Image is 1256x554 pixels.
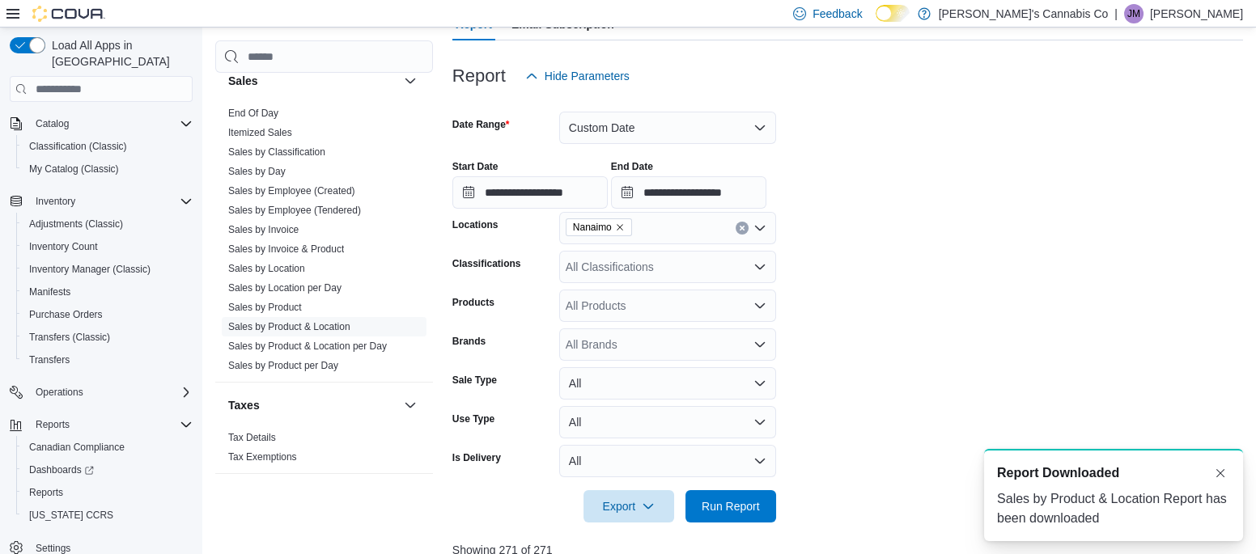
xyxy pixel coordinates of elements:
[753,260,766,273] button: Open list of options
[1211,463,1230,483] button: Dismiss toast
[23,305,109,324] a: Purchase Orders
[228,205,361,216] a: Sales by Employee (Tendered)
[23,159,125,179] a: My Catalog (Classic)
[559,367,776,400] button: All
[228,321,350,332] a: Sales by Product & Location
[3,112,199,135] button: Catalog
[452,374,497,387] label: Sale Type
[36,386,83,399] span: Operations
[29,441,125,454] span: Canadian Compliance
[16,481,199,504] button: Reports
[29,163,119,176] span: My Catalog (Classic)
[23,350,193,370] span: Transfers
[519,60,636,92] button: Hide Parameters
[23,350,76,370] a: Transfers
[573,219,612,235] span: Nanaimo
[1124,4,1144,23] div: Jeff McCollum
[29,331,110,344] span: Transfers (Classic)
[228,451,297,463] a: Tax Exemptions
[23,137,134,156] a: Classification (Classic)
[16,213,199,235] button: Adjustments (Classic)
[228,73,258,89] h3: Sales
[215,104,433,382] div: Sales
[36,195,75,208] span: Inventory
[615,222,625,232] button: Remove Nanaimo from selection in this group
[228,262,305,275] span: Sales by Location
[228,108,278,119] a: End Of Day
[228,263,305,274] a: Sales by Location
[1150,4,1243,23] p: [PERSON_NAME]
[23,460,193,480] span: Dashboards
[23,505,193,525] span: Washington CCRS
[452,451,501,464] label: Is Delivery
[228,204,361,217] span: Sales by Employee (Tendered)
[228,431,276,444] span: Tax Details
[228,185,355,197] a: Sales by Employee (Created)
[23,282,77,302] a: Manifests
[29,383,90,402] button: Operations
[16,436,199,459] button: Canadian Compliance
[401,71,420,91] button: Sales
[23,214,193,234] span: Adjustments (Classic)
[228,166,286,177] a: Sales by Day
[939,4,1109,23] p: [PERSON_NAME]'s Cannabis Co
[45,37,193,70] span: Load All Apps in [GEOGRAPHIC_DATA]
[228,320,350,333] span: Sales by Product & Location
[23,460,100,480] a: Dashboards
[23,137,193,156] span: Classification (Classic)
[228,146,325,158] a: Sales by Classification
[3,190,199,213] button: Inventory
[228,359,338,372] span: Sales by Product per Day
[29,140,127,153] span: Classification (Classic)
[29,192,82,211] button: Inventory
[29,509,113,522] span: [US_STATE] CCRS
[228,432,276,443] a: Tax Details
[29,218,123,230] span: Adjustments (Classic)
[23,214,129,234] a: Adjustments (Classic)
[685,490,776,522] button: Run Report
[1114,4,1118,23] p: |
[228,243,344,256] span: Sales by Invoice & Product
[215,428,433,473] div: Taxes
[876,22,876,23] span: Dark Mode
[23,438,131,457] a: Canadian Compliance
[23,483,70,502] a: Reports
[228,126,292,139] span: Itemized Sales
[228,281,342,294] span: Sales by Location per Day
[29,114,193,133] span: Catalog
[452,176,608,209] input: Press the down key to open a popover containing a calendar.
[16,349,199,371] button: Transfers
[736,222,749,235] button: Clear input
[228,340,387,352] a: Sales by Product & Location per Day
[452,160,499,173] label: Start Date
[452,257,521,270] label: Classifications
[23,438,193,457] span: Canadian Compliance
[23,328,117,347] a: Transfers (Classic)
[23,328,193,347] span: Transfers (Classic)
[23,260,157,279] a: Inventory Manager (Classic)
[29,415,76,434] button: Reports
[23,237,104,256] a: Inventory Count
[452,218,499,231] label: Locations
[29,353,70,366] span: Transfers
[29,263,151,276] span: Inventory Manager (Classic)
[997,463,1119,483] span: Report Downloaded
[753,222,766,235] button: Open list of options
[36,117,69,130] span: Catalog
[228,397,260,413] h3: Taxes
[876,5,910,22] input: Dark Mode
[997,489,1230,528] div: Sales by Product & Location Report has been downloaded
[16,303,199,326] button: Purchase Orders
[29,383,193,402] span: Operations
[559,406,776,438] button: All
[16,281,199,303] button: Manifests
[452,66,506,86] h3: Report
[16,459,199,481] a: Dashboards
[401,395,420,415] button: Taxes
[452,296,494,309] label: Products
[29,240,98,253] span: Inventory Count
[228,340,387,353] span: Sales by Product & Location per Day
[228,165,286,178] span: Sales by Day
[16,258,199,281] button: Inventory Manager (Classic)
[702,498,760,514] span: Run Report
